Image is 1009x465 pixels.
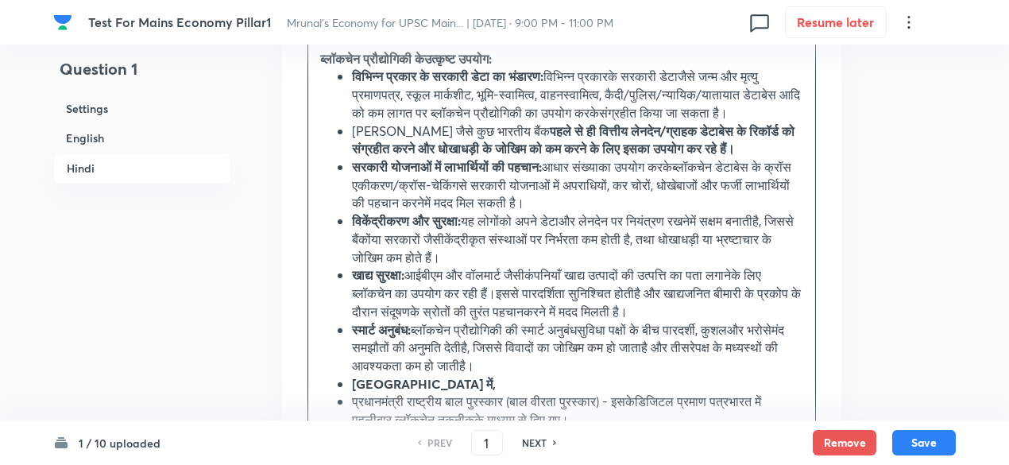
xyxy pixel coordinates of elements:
strong: स्मार्ट अनुबंध: [352,321,411,338]
strong: [GEOGRAPHIC_DATA] में, [352,375,496,392]
li: विभिन्न प्रकारके सरकारी डेटाजैसे जन्म और मृत्यु प्रमाणपत्र, स्कूल मार्कशीट, भूमि-स्वामित्व, वाहनस... [352,68,803,122]
li: [PERSON_NAME] जैसे कुछ भारतीय बैंक [352,122,803,158]
button: Remove [813,430,876,455]
button: Resume later [785,6,887,38]
h6: NEXT [522,436,547,450]
strong: सरकारी योजनाओं में लाभार्थियों की पहचान: [352,158,542,175]
strong: विकेंद्रीकरण और सुरक्षा: [352,212,461,229]
h6: PREV [427,436,452,450]
span: Test For Mains Economy Pillar1 [88,14,271,30]
li: ब्लॉकचेन प्रौद्योगिकी की स्मार्ट अनुबंधसुविधा पक्षों के बीच पारदर्शी, कुशलऔर भरोसेमंद समझौतों की ... [352,321,803,375]
a: Company Logo [53,13,75,32]
h6: 1 / 10 uploaded [79,435,160,451]
span: Mrunal’s Economy for UPSC Main... | [DATE] · 9:00 PM - 11:00 PM [287,15,613,30]
h4: Question 1 [53,57,231,94]
strong: विभिन्न प्रकार के सरकारी डेटा का भंडारण: [352,68,543,84]
h6: Hindi [53,153,231,184]
strong: पहले से ही वित्तीय लेनदेन/ग्राहक डेटाबेस के रिकॉर्ड को संग्रहीत करने और धोखाधड़ी के जोखिम को कम क... [352,122,794,157]
h6: English [53,123,231,153]
strong: ब्लॉकचेन प्रौद्योगिकी केउत्कृष्ट उपयोग: [320,50,492,67]
li: आईबीएम और वॉलमार्ट जैसीकंपनियाँ खाद्य उत्पादों की उत्पत्ति का पता लगानेके लिए ब्लॉकचेन का उपयोग क... [352,266,803,320]
h6: Settings [53,94,231,123]
img: Company Logo [53,13,72,32]
strong: खाद्य सुरक्षा: [352,266,404,283]
button: Save [892,430,956,455]
li: यह लोगोंको अपने डेटाऔर लेनदेन पर नियंत्रण रखनेमें सक्षम बनातीहै, जिससे बैंकोंया सरकारों जैसीकेंद्... [352,212,803,266]
li: प्रधानमंत्री राष्ट्रीय बाल पुरस्कार (बाल वीरता पुरस्कार) - इसकेडिजिटल प्रमाण पत्रभारत में पहलीबार... [352,393,803,428]
li: आधार संख्याका उपयोग करकेब्लॉकचेन डेटाबेस के क्रॉस एकीकरण/क्रॉस-चेकिंगसे सरकारी योजनाओं में अपराधि... [352,158,803,212]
